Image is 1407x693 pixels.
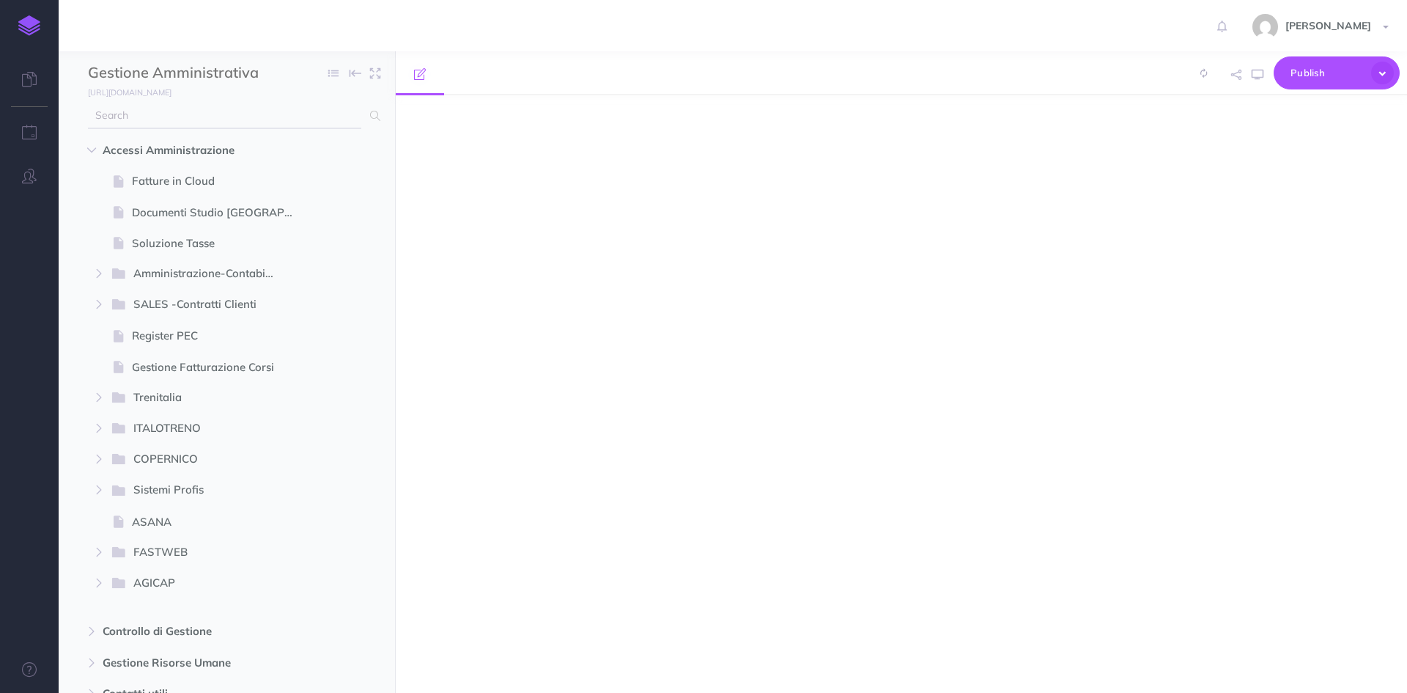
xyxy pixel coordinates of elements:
span: Gestione Fatturazione Corsi [132,359,307,376]
span: AGICAP [133,574,285,593]
span: ITALOTRENO [133,419,285,439]
small: [URL][DOMAIN_NAME] [88,87,171,98]
img: 773ddf364f97774a49de44848d81cdba.jpg [1252,14,1278,40]
span: ASANA [132,513,307,531]
span: Publish [1290,62,1364,84]
span: FASTWEB [133,543,285,562]
span: Accessi Amministrazione [103,142,289,159]
button: Publish [1274,56,1400,89]
span: Documenti Studio [GEOGRAPHIC_DATA] [132,204,307,221]
span: Amministrazione-Contabilità [133,265,287,284]
span: Fatture in Cloud [132,172,307,190]
img: logo-mark.svg [18,15,40,36]
span: [PERSON_NAME] [1278,19,1378,32]
a: [URL][DOMAIN_NAME] [59,84,186,99]
input: Search [88,103,361,129]
span: Sistemi Profis [133,481,285,500]
span: SALES -Contratti Clienti [133,296,285,315]
span: Controllo di Gestione [103,623,289,640]
span: Trenitalia [133,389,285,408]
input: Documentation Name [88,62,260,84]
span: COPERNICO [133,450,285,469]
span: Register PEC [132,327,307,345]
span: Soluzione Tasse [132,235,307,252]
span: Gestione Risorse Umane [103,654,289,672]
